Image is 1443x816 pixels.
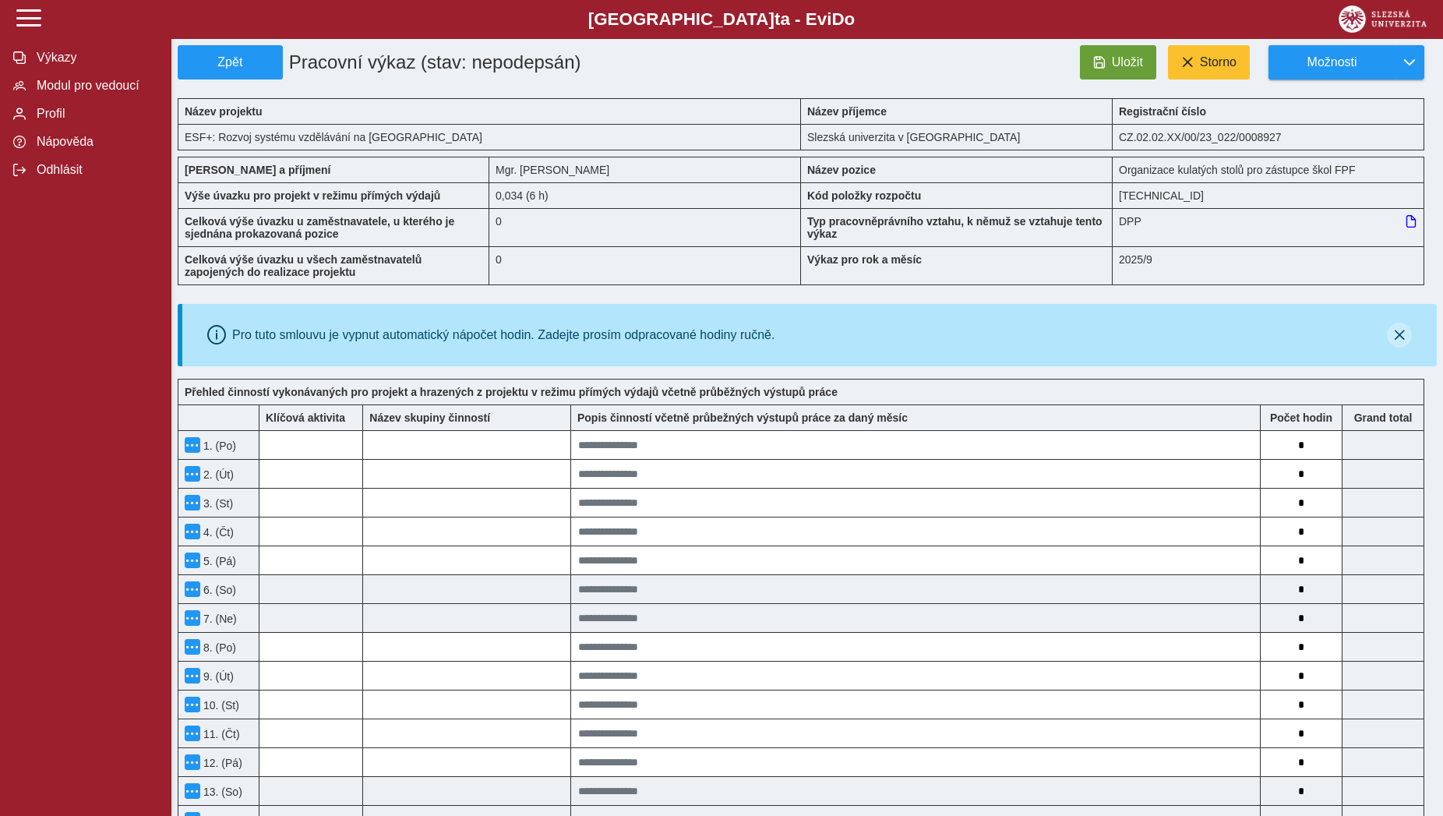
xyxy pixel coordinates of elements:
[178,45,283,79] button: Zpět
[32,79,158,93] span: Modul pro vedoucí
[185,466,200,482] button: Menu
[200,757,242,769] span: 12. (Pá)
[200,641,236,654] span: 8. (Po)
[200,613,237,625] span: 7. (Ne)
[185,524,200,539] button: Menu
[774,9,780,29] span: t
[185,386,838,398] b: Přehled činností vykonávaných pro projekt a hrazených z projektu v režimu přímých výdajů včetně p...
[1282,55,1382,69] span: Možnosti
[831,9,844,29] span: D
[200,497,233,510] span: 3. (St)
[32,107,158,121] span: Profil
[1168,45,1250,79] button: Storno
[1342,412,1424,424] b: Suma za den přes všechny výkazy
[1113,124,1424,150] div: CZ.02.02.XX/00/23_022/0008927
[185,783,200,799] button: Menu
[1113,182,1424,208] div: [TECHNICAL_ID]
[200,670,234,683] span: 9. (Út)
[32,163,158,177] span: Odhlásit
[1119,105,1206,118] b: Registrační číslo
[266,412,345,424] b: Klíčová aktivita
[200,526,234,539] span: 4. (Čt)
[807,105,887,118] b: Název příjemce
[1113,246,1424,285] div: 2025/9
[200,468,234,481] span: 2. (Út)
[200,584,236,596] span: 6. (So)
[807,253,922,266] b: Výkaz pro rok a měsíc
[1268,45,1395,79] button: Možnosti
[185,668,200,684] button: Menu
[200,786,242,798] span: 13. (So)
[185,55,276,69] span: Zpět
[185,164,330,176] b: [PERSON_NAME] a příjmení
[32,51,158,65] span: Výkazy
[489,246,801,285] div: 0
[32,135,158,149] span: Nápověda
[807,164,876,176] b: Název pozice
[185,754,200,770] button: Menu
[845,9,856,29] span: o
[489,182,801,208] div: 0,034 (6 h)
[200,555,236,567] span: 5. (Pá)
[185,697,200,712] button: Menu
[232,328,774,342] div: Pro tuto smlouvu je vypnut automatický nápočet hodin. Zadejte prosím odpracované hodiny ručně.
[185,215,454,240] b: Celková výše úvazku u zaměstnavatele, u kterého je sjednána prokazovaná pozice
[369,412,490,424] b: Název skupiny činností
[185,189,440,202] b: Výše úvazku pro projekt v režimu přímých výdajů
[185,253,422,278] b: Celková výše úvazku u všech zaměstnavatelů zapojených do realizace projektu
[185,495,200,510] button: Menu
[185,437,200,453] button: Menu
[489,208,801,246] div: 0
[577,412,908,424] b: Popis činností včetně průbežných výstupů práce za daný měsíc
[178,124,801,150] div: ESF+: Rozvoj systému vzdělávání na [GEOGRAPHIC_DATA]
[47,9,1396,30] b: [GEOGRAPHIC_DATA] a - Evi
[1113,208,1424,246] div: DPP
[185,105,263,118] b: Název projektu
[185,610,200,626] button: Menu
[807,215,1103,240] b: Typ pracovněprávního vztahu, k němuž se vztahuje tento výkaz
[1339,5,1427,33] img: logo_web_su.png
[1261,412,1342,424] b: Počet hodin
[1200,55,1237,69] span: Storno
[1080,45,1156,79] button: Uložit
[185,581,200,597] button: Menu
[185,553,200,568] button: Menu
[489,157,801,182] div: Mgr. [PERSON_NAME]
[185,726,200,741] button: Menu
[283,45,703,79] h1: Pracovní výkaz (stav: nepodepsán)
[1113,157,1424,182] div: Organizace kulatých stolů pro zástupce škol FPF
[185,639,200,655] button: Menu
[1112,55,1143,69] span: Uložit
[801,124,1113,150] div: Slezská univerzita v [GEOGRAPHIC_DATA]
[807,189,921,202] b: Kód položky rozpočtu
[200,699,239,712] span: 10. (St)
[200,728,240,740] span: 11. (Čt)
[200,440,236,452] span: 1. (Po)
